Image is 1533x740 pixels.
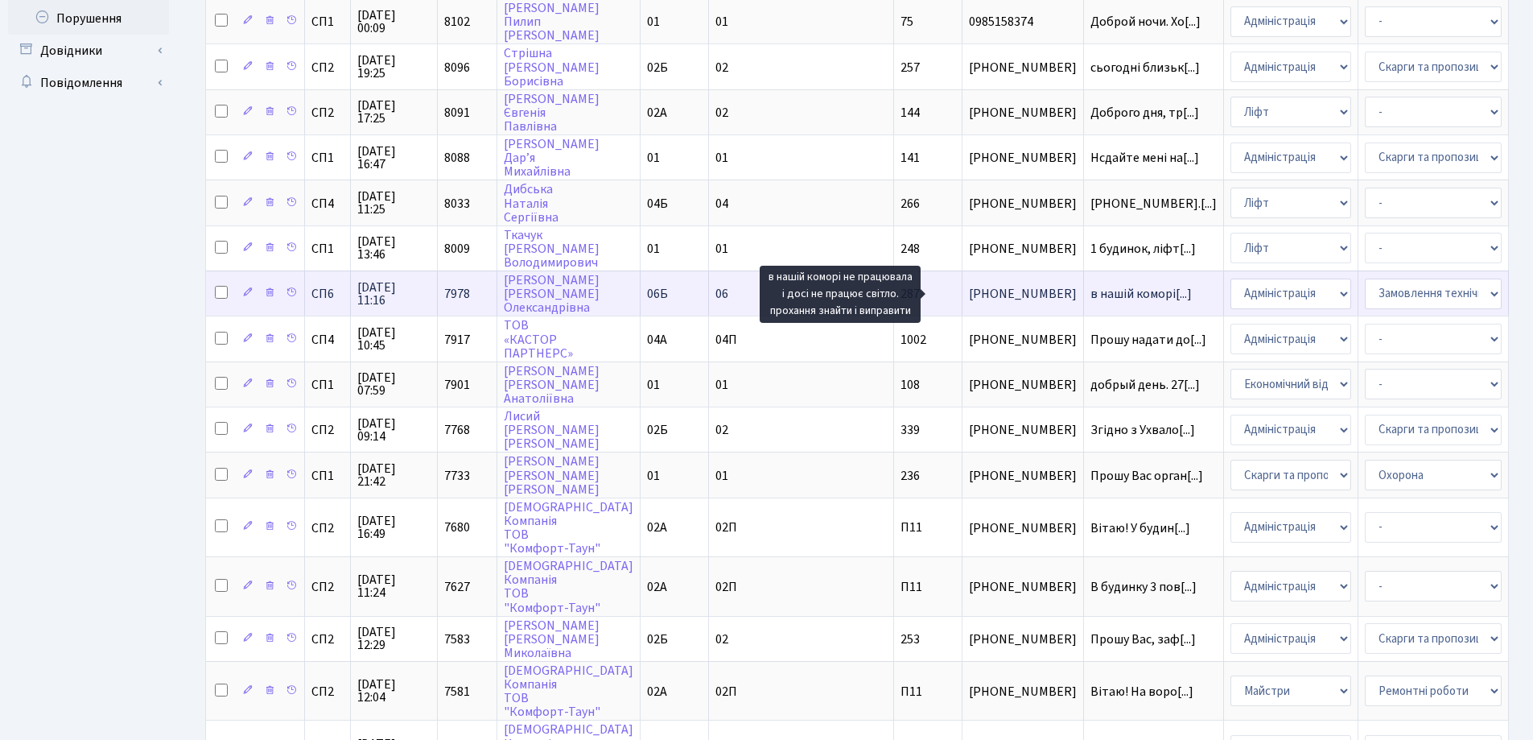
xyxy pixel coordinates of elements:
span: добрый день. 27[...] [1090,376,1200,394]
span: 02 [715,630,728,648]
span: 02А [647,519,667,537]
span: [PHONE_NUMBER] [969,685,1077,698]
span: 144 [900,104,920,122]
a: [PERSON_NAME][PERSON_NAME]Анатоліївна [504,362,600,407]
span: Прошу надати до[...] [1090,331,1206,349]
a: ДибськаНаталіяСергіївна [504,181,558,226]
span: [PHONE_NUMBER] [969,581,1077,593]
a: Довідники [8,35,169,67]
span: СП2 [311,106,344,119]
span: [DATE] 19:25 [357,54,431,80]
span: сьогодні близьк[...] [1090,59,1200,76]
a: [PERSON_NAME][PERSON_NAME]Миколаївна [504,617,600,662]
span: 01 [715,240,728,258]
span: 248 [900,240,920,258]
span: 8009 [444,240,470,258]
span: 02Б [647,59,668,76]
span: [DATE] 09:14 [357,417,431,443]
span: 02А [647,104,667,122]
span: 8096 [444,59,470,76]
span: 8091 [444,104,470,122]
span: 257 [900,59,920,76]
span: 7680 [444,519,470,537]
span: 01 [715,13,728,31]
span: 7583 [444,630,470,648]
span: СП2 [311,522,344,535]
a: Порушення [8,2,169,35]
span: 1 будинок, ліфт[...] [1090,240,1196,258]
span: [DATE] 00:09 [357,9,431,35]
span: [DATE] 16:47 [357,145,431,171]
span: [DATE] 17:25 [357,99,431,125]
span: СП1 [311,242,344,255]
span: [DATE] 07:59 [357,371,431,397]
a: Повідомлення [8,67,169,99]
span: В будинку 3 пов[...] [1090,578,1197,596]
span: [PHONE_NUMBER] [969,522,1077,535]
span: 04А [647,331,667,349]
span: [PHONE_NUMBER] [969,424,1077,436]
span: [PHONE_NUMBER] [969,106,1077,119]
span: 06Б [647,285,668,303]
span: [PHONE_NUMBER] [969,469,1077,482]
span: 04 [715,195,728,213]
a: [DEMOGRAPHIC_DATA]КомпаніяТОВ"Комфорт-Таун" [504,557,633,616]
span: 1002 [900,331,926,349]
span: 7733 [444,467,470,485]
span: 02Б [647,630,668,648]
span: СП4 [311,197,344,210]
span: 02 [715,421,728,439]
span: [PHONE_NUMBER] [969,197,1077,210]
span: Прошу Вас, заф[...] [1090,630,1196,648]
span: П11 [900,683,922,701]
span: 02Б [647,421,668,439]
span: СП1 [311,378,344,391]
span: СП1 [311,469,344,482]
span: [PHONE_NUMBER] [969,242,1077,255]
span: 04Б [647,195,668,213]
span: 01 [715,467,728,485]
span: [DATE] 11:16 [357,281,431,307]
span: СП2 [311,424,344,436]
span: 7901 [444,376,470,394]
span: 8033 [444,195,470,213]
a: Стрішна[PERSON_NAME]Борисівна [504,45,600,90]
span: 141 [900,149,920,167]
span: СП2 [311,633,344,646]
span: 236 [900,467,920,485]
span: [DATE] 16:49 [357,515,431,540]
span: [PHONE_NUMBER] [969,287,1077,300]
span: [DATE] 12:29 [357,626,431,651]
span: [PHONE_NUMBER] [969,61,1077,74]
a: [DEMOGRAPHIC_DATA]КомпаніяТОВ"Комфорт-Таун" [504,498,633,557]
span: 266 [900,195,920,213]
span: 01 [647,240,660,258]
span: 7627 [444,578,470,596]
span: [DATE] 13:46 [357,235,431,261]
a: [PERSON_NAME][PERSON_NAME]Олександрівна [504,271,600,316]
span: СП2 [311,61,344,74]
span: 253 [900,630,920,648]
span: 75 [900,13,913,31]
span: 02П [715,578,737,596]
span: Вітаю! На воро[...] [1090,683,1193,701]
span: 02 [715,104,728,122]
a: [PERSON_NAME]Дар’яМихайлівна [504,135,600,180]
span: 8102 [444,13,470,31]
span: 01 [715,149,728,167]
span: 01 [647,13,660,31]
a: Ткачук[PERSON_NAME]Володимирович [504,226,600,271]
span: 06 [715,285,728,303]
span: [DATE] 12:04 [357,678,431,704]
span: СП2 [311,685,344,698]
span: П11 [900,519,922,537]
div: в нашій коморі не працювала і досі не працює світло. прохання знайти і виправити [760,266,921,323]
span: [DATE] 10:45 [357,326,431,352]
span: 7768 [444,421,470,439]
span: П11 [900,578,922,596]
span: СП2 [311,581,344,593]
span: [DATE] 11:25 [357,190,431,216]
span: Прошу Вас орган[...] [1090,467,1203,485]
span: 7978 [444,285,470,303]
span: Доброй ночи. Хо[...] [1090,13,1201,31]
